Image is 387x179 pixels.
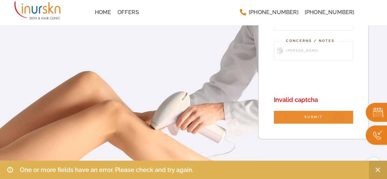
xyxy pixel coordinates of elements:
[302,6,358,18] a: [PHONE_NUMBER]
[283,38,338,44] label: Concerns / Notes
[117,9,139,15] span: Offers
[274,111,353,124] input: SUBMIT
[236,6,302,18] a: [PHONE_NUMBER]
[249,9,299,15] span: [PHONE_NUMBER]
[366,103,387,122] img: book.png
[274,71,367,95] iframe: reCAPTCHA
[92,6,114,18] a: Home
[366,125,387,145] img: Callc.png
[114,6,142,18] a: Offers
[274,95,353,105] span: Invalid captcha
[305,9,355,15] span: [PHONE_NUMBER]
[274,41,353,60] input: Type here...
[95,9,111,15] span: Home
[366,158,381,173] a: Scroll To Top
